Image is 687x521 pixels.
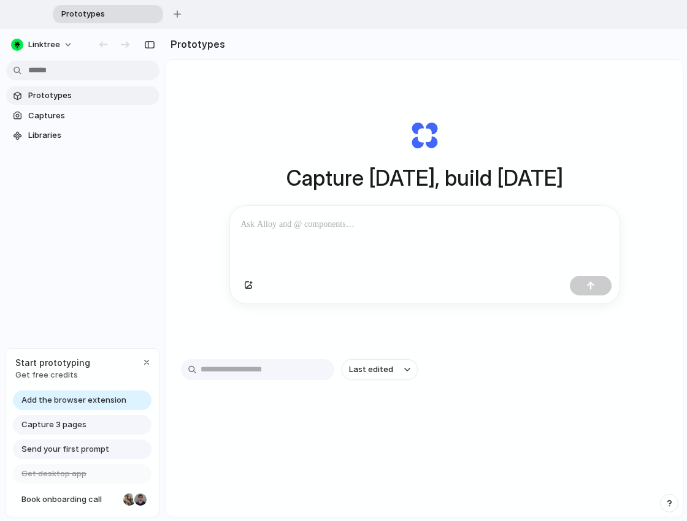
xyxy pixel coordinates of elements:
span: Capture 3 pages [21,419,86,431]
span: Get free credits [15,369,90,381]
h1: Capture [DATE], build [DATE] [286,162,563,194]
button: Linktree [6,35,79,55]
span: Book onboarding call [21,493,118,506]
a: Libraries [6,126,159,145]
span: Start prototyping [15,356,90,369]
button: Last edited [342,359,418,380]
a: Add the browser extension [13,390,152,410]
div: Prototypes [53,5,163,23]
a: Captures [6,107,159,125]
span: Captures [28,110,155,122]
a: Prototypes [6,86,159,105]
span: Libraries [28,129,155,142]
div: Christian Iacullo [133,492,148,507]
span: Add the browser extension [21,394,126,406]
div: Nicole Kubica [122,492,137,507]
span: Linktree [28,39,60,51]
span: Last edited [349,363,393,376]
h2: Prototypes [166,37,225,51]
span: Prototypes [56,8,144,20]
span: Send your first prompt [21,443,109,455]
a: Book onboarding call [13,490,152,509]
span: Prototypes [28,89,155,102]
span: Get desktop app [21,468,86,480]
